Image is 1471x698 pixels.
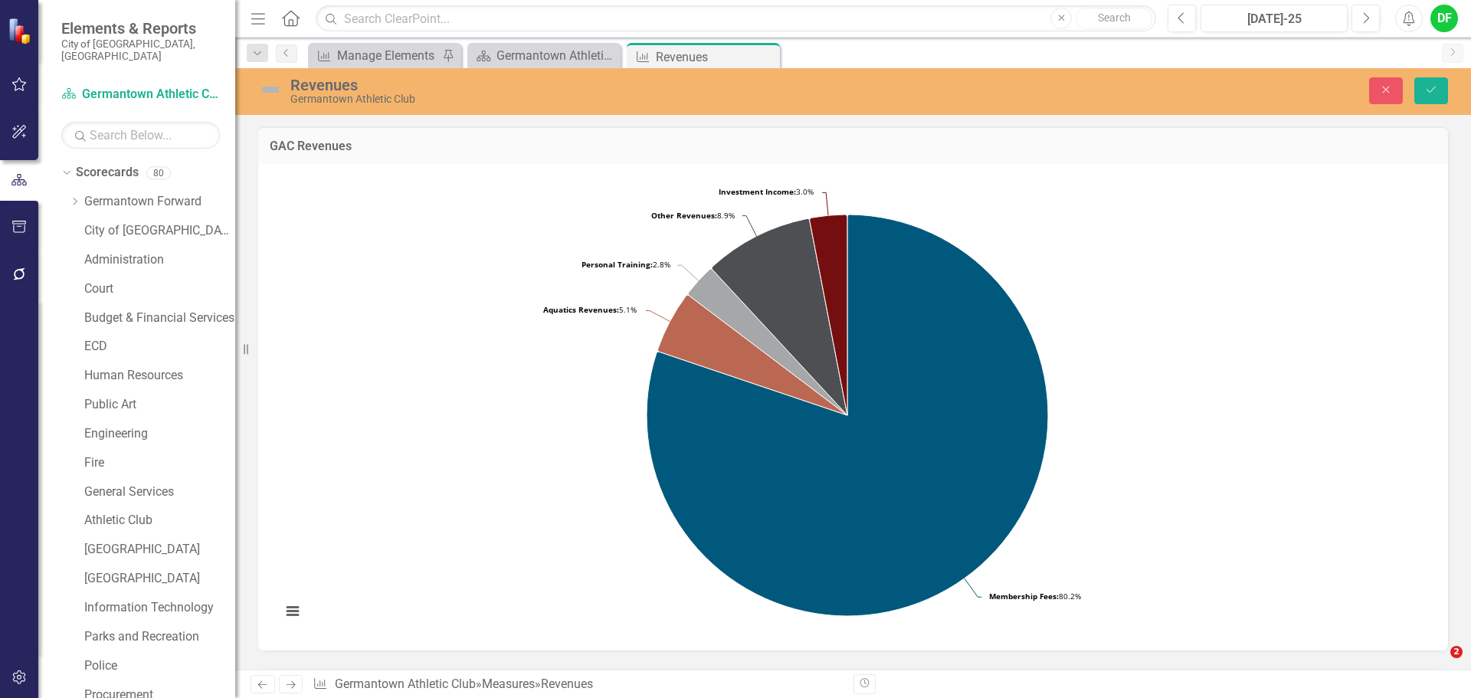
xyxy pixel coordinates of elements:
[651,210,735,221] text: 8.9%
[1076,8,1152,29] button: Search
[712,218,847,415] path: Other Revenues, 52,585.
[84,512,235,529] a: Athletic Club
[989,591,1081,601] text: 80.2%
[84,222,235,240] a: City of [GEOGRAPHIC_DATA]
[471,46,617,65] a: Germantown Athletic Club
[146,166,171,179] div: 80
[482,677,535,691] a: Measures
[658,295,847,415] path: Aquatics Revenues, 30,409.
[84,541,235,559] a: [GEOGRAPHIC_DATA]
[84,425,235,443] a: Engineering
[1098,11,1131,24] span: Search
[76,164,139,182] a: Scorecards
[61,122,220,149] input: Search Below...
[8,18,34,44] img: ClearPoint Strategy
[61,86,220,103] a: Germantown Athletic Club
[316,5,1156,32] input: Search ClearPoint...
[282,601,303,622] button: View chart menu, Chart
[84,454,235,472] a: Fire
[335,677,476,691] a: Germantown Athletic Club
[84,599,235,617] a: Information Technology
[84,657,235,675] a: Police
[61,38,220,63] small: City of [GEOGRAPHIC_DATA], [GEOGRAPHIC_DATA]
[719,186,814,197] text: 3.0%
[688,269,847,415] path: Personal Training, 16,606.
[274,175,1421,635] svg: Interactive chart
[84,310,235,327] a: Budget & Financial Services
[270,139,1437,153] h3: GAC Revenues
[84,280,235,298] a: Court
[719,186,796,197] tspan: Investment Income:
[84,570,235,588] a: [GEOGRAPHIC_DATA]
[61,19,220,38] span: Elements & Reports
[84,628,235,646] a: Parks and Recreation
[582,259,653,270] tspan: Personal Training:
[84,251,235,269] a: Administration
[84,338,235,356] a: ECD
[810,215,847,415] path: Investment Income, 18,061.
[989,591,1059,601] tspan: Membership Fees:
[84,367,235,385] a: Human Resources
[337,46,438,65] div: Manage Elements
[541,677,593,691] div: Revenues
[1430,5,1458,32] button: DF
[84,396,235,414] a: Public Art
[543,304,637,315] text: 5.1%
[496,46,617,65] div: Germantown Athletic Club
[543,304,619,315] tspan: Aquatics Revenues:
[84,193,235,211] a: Germantown Forward
[313,676,841,693] div: » »
[1450,646,1463,658] span: 2
[1419,646,1456,683] iframe: Intercom live chat
[582,259,670,270] text: 2.8%
[1206,10,1342,28] div: [DATE]-25
[290,77,926,93] div: Revenues
[312,46,438,65] a: Manage Elements
[656,48,776,67] div: Revenues
[651,210,717,221] tspan: Other Revenues:
[274,175,1433,635] div: Chart. Highcharts interactive chart.
[258,77,283,102] img: Not Defined
[84,483,235,501] a: General Services
[1201,5,1348,32] button: [DATE]-25
[290,93,926,105] div: Germantown Athletic Club
[647,215,1048,616] path: Membership Fees, 476,065.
